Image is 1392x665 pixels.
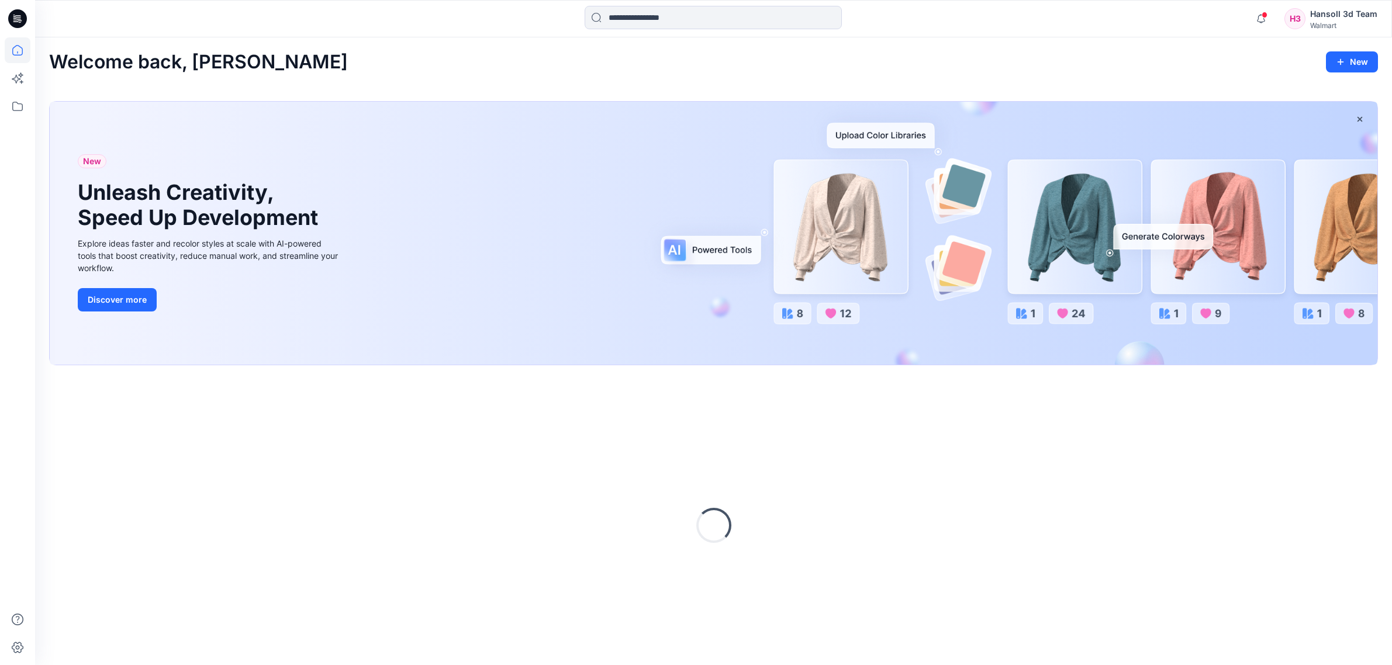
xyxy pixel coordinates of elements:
div: Hansoll 3d Team [1310,7,1377,21]
span: New [83,154,101,168]
div: H3 [1284,8,1305,29]
div: Walmart [1310,21,1377,30]
button: New [1326,51,1378,72]
h1: Unleash Creativity, Speed Up Development [78,180,323,230]
h2: Welcome back, [PERSON_NAME] [49,51,348,73]
a: Discover more [78,288,341,311]
button: Discover more [78,288,157,311]
div: Explore ideas faster and recolor styles at scale with AI-powered tools that boost creativity, red... [78,237,341,274]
